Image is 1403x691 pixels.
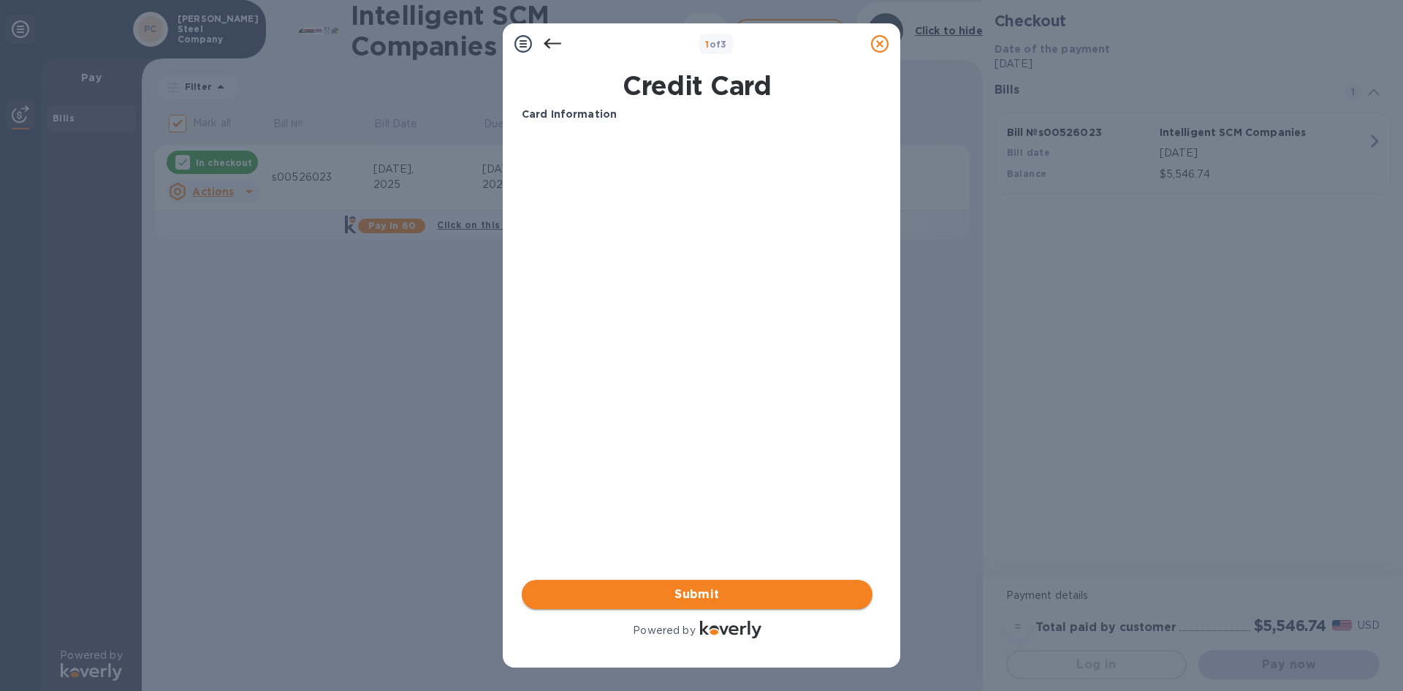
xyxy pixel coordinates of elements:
h1: Credit Card [516,70,878,101]
img: Logo [700,621,761,638]
span: 1 [705,39,709,50]
b: of 3 [705,39,727,50]
b: Card Information [522,108,617,120]
p: Powered by [633,623,695,638]
button: Submit [522,580,872,609]
span: Submit [533,586,861,603]
iframe: Your browser does not support iframes [522,134,872,353]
